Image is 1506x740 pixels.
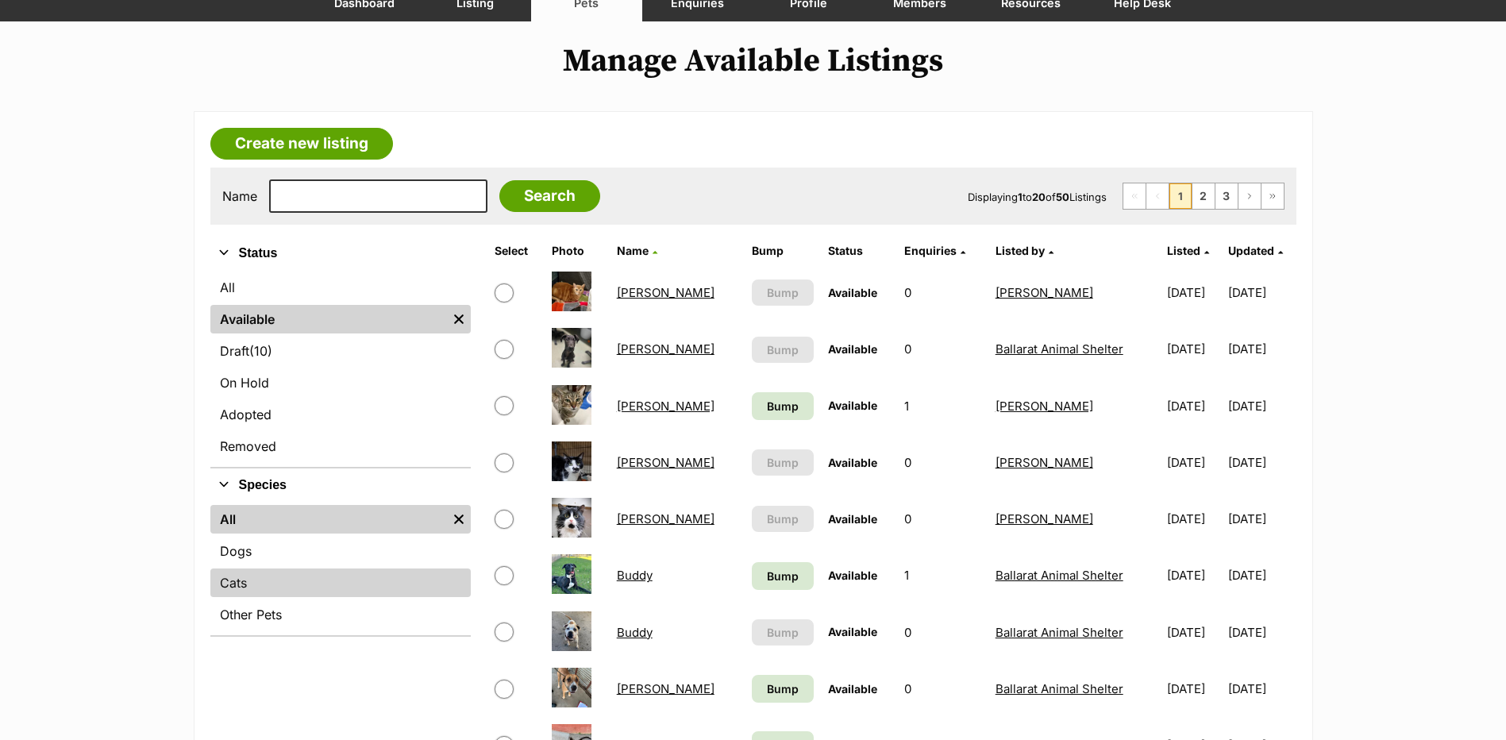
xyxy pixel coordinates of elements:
[996,455,1093,470] a: [PERSON_NAME]
[1169,183,1192,209] span: Page 1
[1161,379,1227,434] td: [DATE]
[210,400,471,429] a: Adopted
[1238,183,1261,209] a: Next page
[767,398,799,414] span: Bump
[1032,191,1046,203] strong: 20
[828,286,877,299] span: Available
[210,502,471,635] div: Species
[617,625,653,640] a: Buddy
[898,265,987,320] td: 0
[828,682,877,696] span: Available
[210,243,471,264] button: Status
[898,435,987,490] td: 0
[996,568,1123,583] a: Ballarat Animal Shelter
[210,305,447,333] a: Available
[752,392,814,420] a: Bump
[617,568,653,583] a: Buddy
[1167,244,1200,257] span: Listed
[996,681,1123,696] a: Ballarat Animal Shelter
[828,456,877,469] span: Available
[1228,244,1283,257] a: Updated
[996,285,1093,300] a: [PERSON_NAME]
[767,454,799,471] span: Bump
[1228,244,1274,257] span: Updated
[617,681,714,696] a: [PERSON_NAME]
[1018,191,1023,203] strong: 1
[904,244,965,257] a: Enquiries
[249,341,272,360] span: (10)
[904,244,957,257] span: translation missing: en.admin.listings.index.attributes.enquiries
[828,342,877,356] span: Available
[1161,548,1227,603] td: [DATE]
[828,399,877,412] span: Available
[898,491,987,546] td: 0
[1228,265,1294,320] td: [DATE]
[745,238,820,264] th: Bump
[488,238,544,264] th: Select
[1228,435,1294,490] td: [DATE]
[210,270,471,467] div: Status
[210,273,471,302] a: All
[1228,661,1294,716] td: [DATE]
[1146,183,1169,209] span: Previous page
[828,512,877,526] span: Available
[1261,183,1284,209] a: Last page
[617,341,714,357] a: [PERSON_NAME]
[210,475,471,495] button: Species
[767,284,799,301] span: Bump
[1161,322,1227,376] td: [DATE]
[210,432,471,461] a: Removed
[210,368,471,397] a: On Hold
[1228,379,1294,434] td: [DATE]
[210,568,471,597] a: Cats
[617,244,657,257] a: Name
[1161,661,1227,716] td: [DATE]
[767,624,799,641] span: Bump
[822,238,896,264] th: Status
[1228,548,1294,603] td: [DATE]
[1167,244,1209,257] a: Listed
[1056,191,1069,203] strong: 50
[1161,265,1227,320] td: [DATE]
[1192,183,1215,209] a: Page 2
[767,341,799,358] span: Bump
[1123,183,1285,210] nav: Pagination
[1123,183,1146,209] span: First page
[210,337,471,365] a: Draft
[996,399,1093,414] a: [PERSON_NAME]
[617,244,649,257] span: Name
[752,506,814,532] button: Bump
[617,455,714,470] a: [PERSON_NAME]
[996,244,1053,257] a: Listed by
[752,337,814,363] button: Bump
[210,505,447,534] a: All
[222,189,257,203] label: Name
[767,568,799,584] span: Bump
[752,279,814,306] button: Bump
[447,305,471,333] a: Remove filter
[898,661,987,716] td: 0
[767,680,799,697] span: Bump
[1228,491,1294,546] td: [DATE]
[898,322,987,376] td: 0
[996,244,1045,257] span: Listed by
[828,625,877,638] span: Available
[752,619,814,646] button: Bump
[1228,605,1294,660] td: [DATE]
[617,511,714,526] a: [PERSON_NAME]
[752,675,814,703] a: Bump
[1215,183,1238,209] a: Page 3
[499,180,600,212] input: Search
[898,548,987,603] td: 1
[617,399,714,414] a: [PERSON_NAME]
[898,605,987,660] td: 0
[752,562,814,590] a: Bump
[752,449,814,476] button: Bump
[447,505,471,534] a: Remove filter
[767,511,799,527] span: Bump
[996,511,1093,526] a: [PERSON_NAME]
[968,191,1107,203] span: Displaying to of Listings
[1161,435,1227,490] td: [DATE]
[996,341,1123,357] a: Ballarat Animal Shelter
[210,537,471,565] a: Dogs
